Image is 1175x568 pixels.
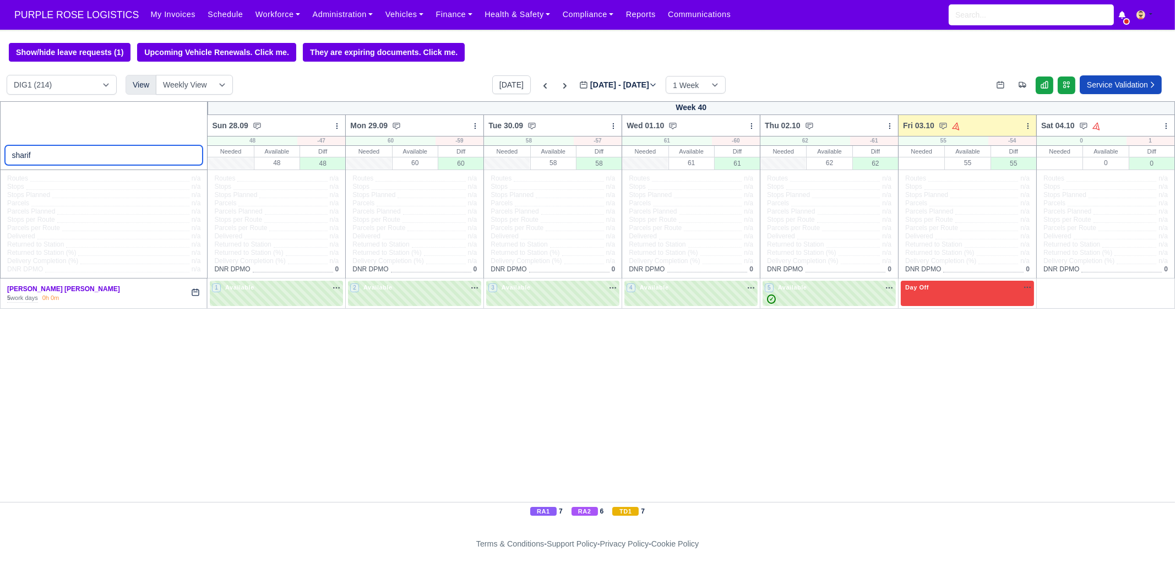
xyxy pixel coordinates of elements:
span: Stops Planned [905,191,948,199]
div: Available [945,146,990,157]
span: Parcels per Route [629,224,682,232]
div: Available [254,146,300,157]
div: 55 [899,136,988,145]
span: n/a [1158,191,1168,199]
div: Available [393,146,438,157]
span: Routes [7,174,28,183]
div: Needed [899,146,944,157]
span: Stops per Route [491,216,538,224]
div: Diff [300,146,345,157]
button: [DATE] [492,75,531,94]
span: Stops per Route [629,216,677,224]
span: Stops per Route [7,216,55,224]
span: Returned to Station (%) [7,249,76,257]
span: n/a [882,241,891,248]
span: n/a [330,216,339,223]
div: 0 [1037,136,1126,145]
span: Stops Planned [7,191,50,199]
span: Parcels Planned [629,207,677,216]
span: n/a [1158,257,1168,265]
span: n/a [330,183,339,190]
span: Parcels [629,199,651,207]
div: Diff [1129,146,1174,157]
a: Cookie Policy [651,539,699,548]
span: ✓ [767,294,776,304]
span: n/a [468,216,477,223]
span: n/a [192,191,201,199]
span: Available [638,283,671,291]
span: Available [776,283,809,291]
div: -60 [712,136,760,145]
span: RA2 [572,507,598,516]
span: Routes [352,174,373,183]
span: n/a [468,241,477,248]
div: 48 [208,136,297,145]
span: Returned to Station [905,241,962,249]
span: n/a [606,257,616,265]
span: n/a [1020,199,1030,207]
span: 0 [474,265,477,273]
span: 5 [765,283,774,292]
span: Available [361,283,395,291]
span: Parcels Planned [905,207,953,216]
span: n/a [744,199,753,207]
span: Delivery Completion (%) [629,257,700,265]
span: n/a [468,199,477,207]
span: Returned to Station [352,241,409,249]
a: Health & Safety [478,4,557,25]
div: 48 [300,157,345,170]
a: Terms & Conditions [476,539,544,548]
div: -59 [436,136,483,145]
span: n/a [744,257,753,265]
div: -47 [297,136,345,145]
div: - - - [274,538,901,550]
span: Parcels per Route [491,224,543,232]
span: Returned to Station [1043,241,1100,249]
span: n/a [1158,207,1168,215]
span: Delivery Completion (%) [352,257,423,265]
span: TD1 [612,507,639,516]
span: n/a [468,191,477,199]
span: n/a [606,207,616,215]
div: 60 [346,136,435,145]
div: 62 [807,157,852,168]
a: Privacy Policy [600,539,649,548]
span: Thu 02.10 [765,120,801,131]
span: Sun 28.09 [212,120,248,131]
span: Parcels Planned [7,207,55,216]
span: n/a [192,241,201,248]
span: Parcels Planned [491,207,538,216]
span: 4 [627,283,635,292]
button: Show/hide leave requests (1) [9,43,130,62]
div: Needed [760,146,806,157]
span: n/a [1020,174,1030,182]
span: Parcels [491,199,513,207]
a: Vehicles [379,4,430,25]
span: n/a [606,174,616,182]
iframe: Chat Widget [1120,515,1175,568]
span: DNR DPMO [352,265,388,274]
span: Stops Planned [1043,191,1086,199]
span: n/a [882,199,891,207]
span: Returned to Station (%) [905,249,974,257]
span: Tue 30.09 [488,120,523,131]
span: n/a [744,174,753,182]
span: Delivered [629,232,657,241]
div: 0 [1083,157,1128,168]
span: n/a [1020,232,1030,240]
div: Diff [715,146,760,157]
span: n/a [606,241,616,248]
span: Returned to Station (%) [352,249,421,257]
span: Sat 04.10 [1041,120,1075,131]
span: 0 [749,265,753,273]
span: Parcels Planned [1043,207,1091,216]
span: n/a [1158,174,1168,182]
span: RA1 [530,507,557,516]
a: Reports [620,4,662,25]
span: Stops [7,183,24,191]
div: Available [669,146,714,157]
span: Available [223,283,257,291]
div: 60 [438,157,483,170]
span: n/a [1158,232,1168,240]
